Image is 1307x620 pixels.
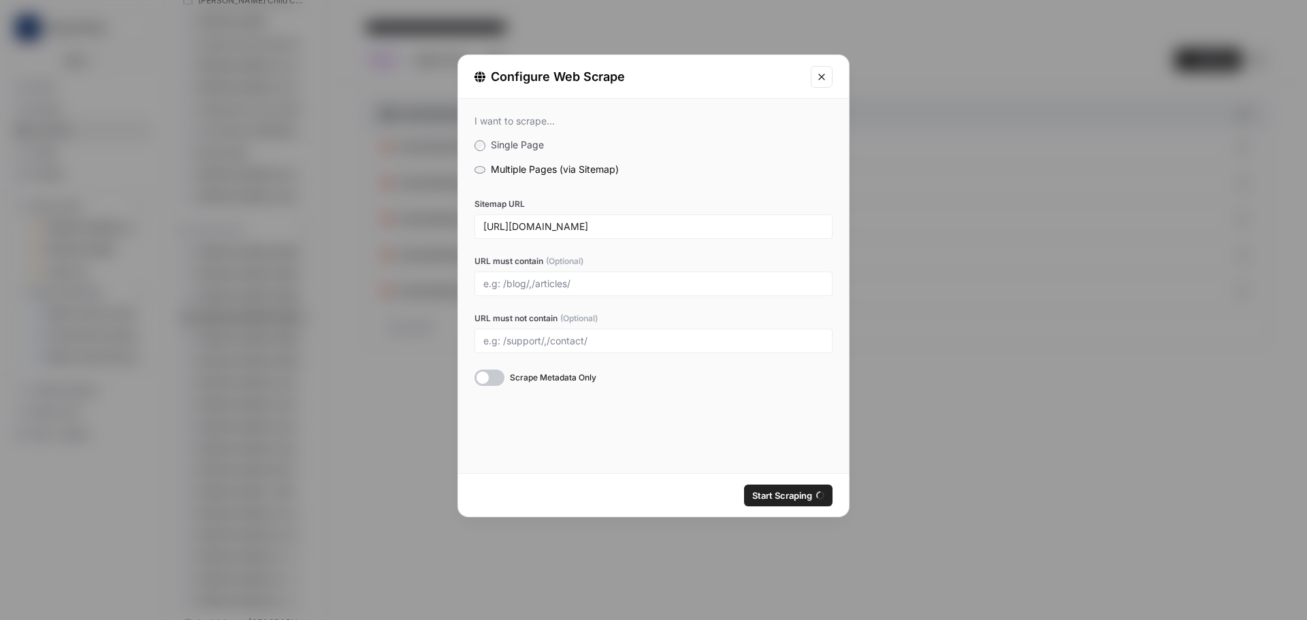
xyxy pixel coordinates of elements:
[491,163,619,175] span: Multiple Pages (via Sitemap)
[474,140,485,151] input: Single Page
[474,67,803,86] div: Configure Web Scrape
[474,166,485,174] input: Multiple Pages (via Sitemap)
[811,66,833,88] button: Close modal
[560,312,598,325] span: (Optional)
[483,221,824,233] input: e.g: www.example.com/sitemap.xml
[474,255,833,267] label: URL must contain
[483,335,824,347] input: e.g: /support/,/contact/
[744,485,833,506] button: Start Scraping
[752,489,812,502] span: Start Scraping
[546,255,583,267] span: (Optional)
[474,115,833,127] div: I want to scrape...
[491,139,544,150] span: Single Page
[474,198,833,210] label: Sitemap URL
[510,372,596,384] span: Scrape Metadata Only
[474,312,833,325] label: URL must not contain
[483,278,824,290] input: e.g: /blog/,/articles/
